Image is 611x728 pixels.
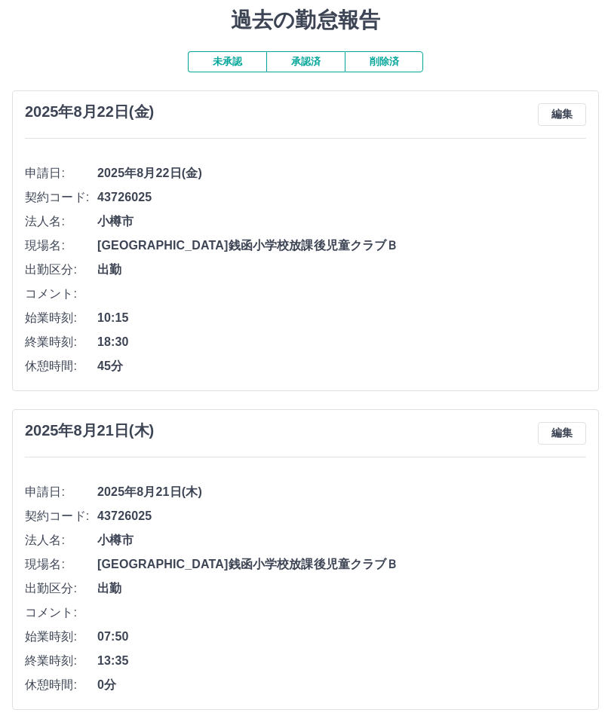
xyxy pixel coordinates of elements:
[25,309,97,327] span: 始業時刻:
[266,51,345,72] button: 承認済
[25,555,97,574] span: 現場名:
[538,422,586,445] button: 編集
[25,213,97,231] span: 法人名:
[25,333,97,351] span: 終業時刻:
[25,604,97,622] span: コメント:
[25,507,97,525] span: 契約コード:
[25,103,154,121] h3: 2025年8月22日(金)
[25,261,97,279] span: 出勤区分:
[97,507,586,525] span: 43726025
[25,531,97,549] span: 法人名:
[97,261,586,279] span: 出勤
[97,483,586,501] span: 2025年8月21日(木)
[188,51,266,72] button: 未承認
[97,237,586,255] span: [GEOGRAPHIC_DATA]銭函小学校放課後児童クラブＢ
[25,164,97,182] span: 申請日:
[97,628,586,646] span: 07:50
[25,580,97,598] span: 出勤区分:
[97,676,586,694] span: 0分
[12,8,599,33] h1: 過去の勤怠報告
[97,555,586,574] span: [GEOGRAPHIC_DATA]銭函小学校放課後児童クラブＢ
[25,188,97,206] span: 契約コード:
[25,237,97,255] span: 現場名:
[97,213,586,231] span: 小樽市
[97,333,586,351] span: 18:30
[97,188,586,206] span: 43726025
[97,531,586,549] span: 小樽市
[97,164,586,182] span: 2025年8月22日(金)
[25,357,97,375] span: 休憩時間:
[345,51,423,72] button: 削除済
[97,652,586,670] span: 13:35
[25,676,97,694] span: 休憩時間:
[25,422,154,439] h3: 2025年8月21日(木)
[25,285,97,303] span: コメント:
[25,652,97,670] span: 終業時刻:
[25,628,97,646] span: 始業時刻:
[97,357,586,375] span: 45分
[25,483,97,501] span: 申請日:
[97,580,586,598] span: 出勤
[97,309,586,327] span: 10:15
[538,103,586,126] button: 編集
